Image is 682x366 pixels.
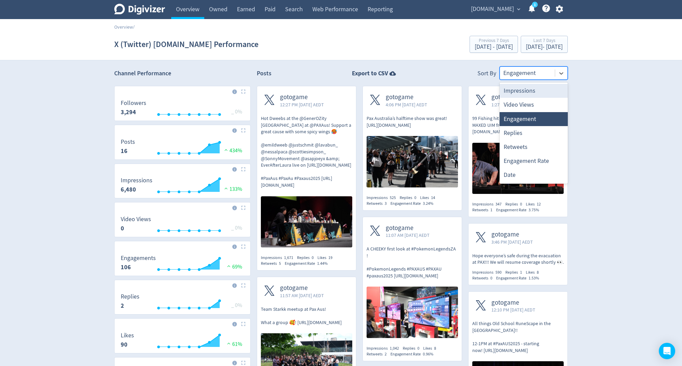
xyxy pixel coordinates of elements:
svg: Likes 90 [117,332,248,350]
div: Sort By [477,69,496,80]
span: gotogame [491,93,533,101]
dt: Video Views [121,215,151,223]
div: Impressions [472,201,505,207]
button: [DOMAIN_NAME] [469,4,522,15]
span: 69% [225,263,242,270]
span: 4:06 PM [DATE] AEDT [386,101,427,108]
div: Replies [500,126,568,140]
img: Placeholder [241,205,246,210]
img: positive-performance.svg [223,186,229,191]
span: expand_more [516,6,522,12]
div: Replies [505,201,526,207]
div: Impressions [500,84,568,98]
p: Hope everyone’s safe during the evacuation at PAX!!! We will resume coverage shortly 👀. [472,253,564,266]
img: Placeholder [241,283,246,288]
div: Previous 7 Days [475,38,513,44]
span: 133% [223,186,242,193]
div: Likes [317,255,336,261]
span: 1.44% [317,261,328,266]
p: A CHEEKY first look at #PokemonLegendsZA ! #PokemonLegends #PAXAUS #PAXAU #paxaus2025 [URL][DOMAI... [367,246,458,279]
button: Previous 7 Days[DATE] - [DATE] [470,36,518,53]
span: gotogame [491,231,533,239]
strong: 16 [121,147,128,155]
span: _ 0% [231,108,242,115]
span: 2 [385,351,387,357]
a: gotogame3:46 PM [DATE] AEDTHope everyone’s safe during the evacuation at PAX!!! We will resume co... [469,224,567,266]
span: 0.96% [423,351,433,357]
div: Engagement Rate [285,261,331,266]
div: Date [500,168,568,182]
span: 3.24% [423,201,433,206]
svg: Engagements 106 [117,255,248,273]
dt: Replies [121,293,139,301]
div: Engagement Rate [496,207,543,213]
img: Placeholder [241,128,246,133]
img: positive-performance.svg [223,147,229,152]
strong: 90 [121,340,128,349]
span: 1 [490,207,492,213]
a: gotogame4:06 PM [DATE] AEDTPax Australia’s halftime show was great! [URL][DOMAIN_NAME] [363,86,462,189]
svg: Followers 3,294 [117,100,248,118]
div: Likes [526,270,543,275]
span: _ 0% [231,302,242,309]
span: gotogame [280,93,324,101]
div: Replies [505,270,526,275]
span: 11:07 AM [DATE] AEDT [386,232,430,239]
span: 3:46 PM [DATE] AEDT [491,239,533,245]
svg: Impressions 6,480 [117,177,248,195]
span: 0 [490,275,492,281]
a: Overview [114,24,133,30]
span: 14 [431,195,435,200]
span: 0 [312,255,314,260]
strong: Export to CSV [352,69,388,78]
p: Team Starkk meetup at Pax Aus! What a group 🥰! [URL][DOMAIN_NAME] [261,306,352,326]
div: Retweets [367,201,390,207]
div: Engagement Rate [390,201,437,207]
span: gotogame [386,224,430,232]
div: Replies [400,195,420,201]
div: Likes [526,201,545,207]
span: 525 [390,195,396,200]
span: 12 [537,201,541,207]
div: Retweets [261,261,285,266]
span: 11:57 AM [DATE] AEDT [280,292,324,299]
div: Retweets [367,351,390,357]
img: Placeholder [241,322,246,326]
div: Impressions [472,270,505,275]
h1: X (Twitter) [DOMAIN_NAME] Performance [114,33,258,55]
strong: 6,480 [121,185,136,194]
strong: 2 [121,302,124,310]
img: Placeholder [241,361,246,365]
img: positive-performance.svg [225,341,232,346]
span: 12:10 PM [DATE] AEDT [491,306,535,313]
div: Replies [297,255,317,261]
strong: 106 [121,263,131,271]
div: Replies [403,346,423,351]
div: [DATE] - [DATE] [475,44,513,50]
div: Likes [420,195,439,201]
p: Hot Dweebs at the @GenerOZity [GEOGRAPHIC_DATA] at @PAXAus! Support a great cause with some spicy... [261,115,352,189]
span: 1,671 [284,255,293,260]
a: gotogame1:27 PM [DATE] AEDT99 Fishing hit from @JackHuddo &amp; a MAXED UIM from an attendee! [UR... [469,86,567,196]
div: Engagement Rate [500,154,568,168]
p: Pax Australia’s halftime show was great! [URL][DOMAIN_NAME] [367,115,458,128]
span: gotogame [386,93,427,101]
span: 0 [520,201,522,207]
span: 347 [495,201,502,207]
div: Impressions [261,255,297,261]
img: positive-performance.svg [225,263,232,269]
strong: 3,294 [121,108,136,116]
div: Engagement [500,112,568,126]
span: 1,042 [390,346,399,351]
dt: Impressions [121,177,152,184]
a: gotogame12:27 PM [DATE] AEDTHot Dweebs at the @GenerOZity [GEOGRAPHIC_DATA] at @PAXAus! Support a... [257,86,356,249]
svg: Posts 16 [117,139,248,157]
span: 1 [520,270,522,275]
svg: Replies 2 [117,293,248,311]
a: 1 [532,2,538,7]
span: [DOMAIN_NAME] [471,4,514,15]
span: 61% [225,341,242,348]
img: Placeholder [241,89,246,94]
button: Last 7 Days[DATE]- [DATE] [521,36,568,53]
span: 12:27 PM [DATE] AEDT [280,101,324,108]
